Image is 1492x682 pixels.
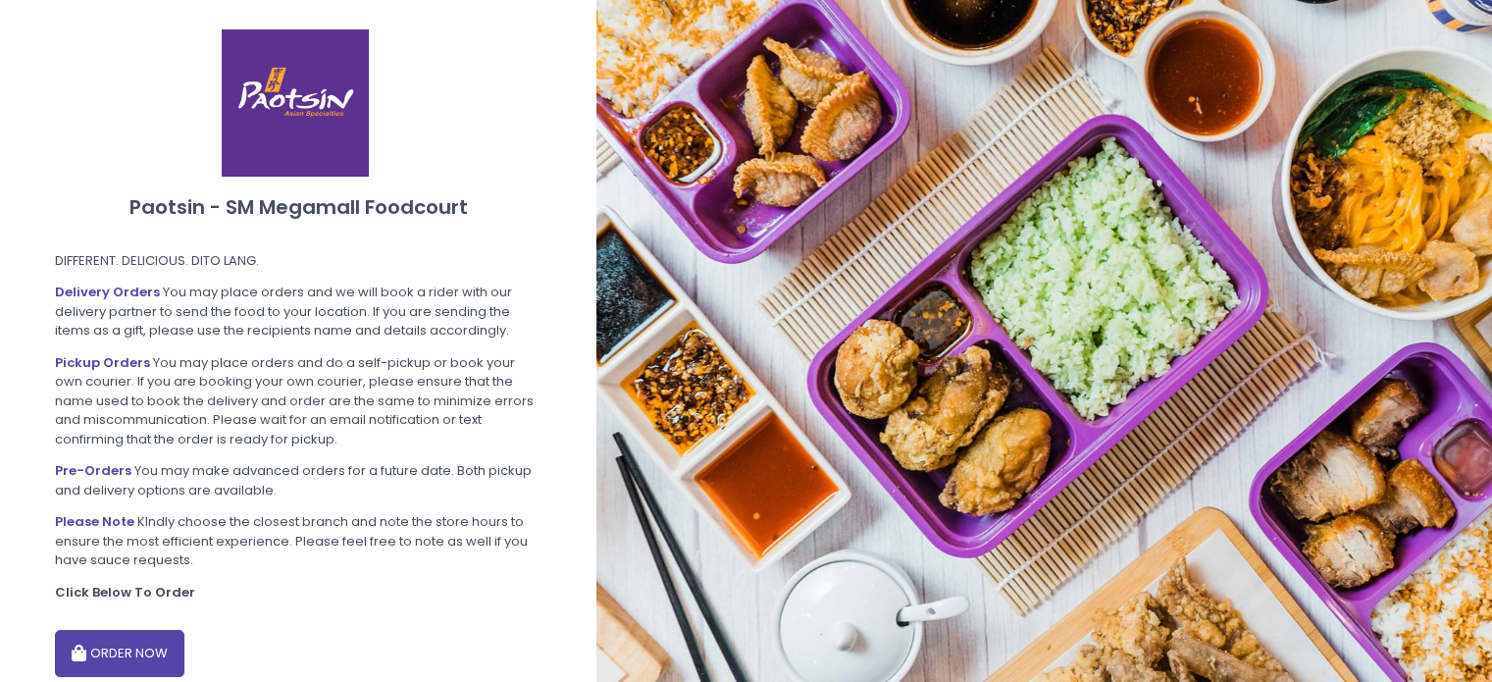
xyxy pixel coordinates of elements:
b: Delivery Orders [55,283,160,301]
b: Pre-Orders [55,461,131,480]
img: Paotsin Asian Specialties [222,29,369,177]
div: Paotsin - SM Megamall Foodcourt [55,177,541,238]
div: KIndly choose the closest branch and note the store hours to ensure the most efficient experience... [55,512,541,570]
div: You may place orders and we will book a rider with our delivery partner to send the food to your ... [55,283,541,341]
b: Pickup Orders [55,353,150,372]
div: You may make advanced orders for a future date. Both pickup and delivery options are available. [55,461,541,499]
button: ORDER NOW [55,630,184,677]
b: Please Note [55,512,134,531]
div: Click Below To Order [55,583,541,603]
div: You may place orders and do a self-pickup or book your own courier. If you are booking your own c... [55,353,541,449]
div: DIFFERENT. DELICIOUS. DITO LANG. [55,251,541,271]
